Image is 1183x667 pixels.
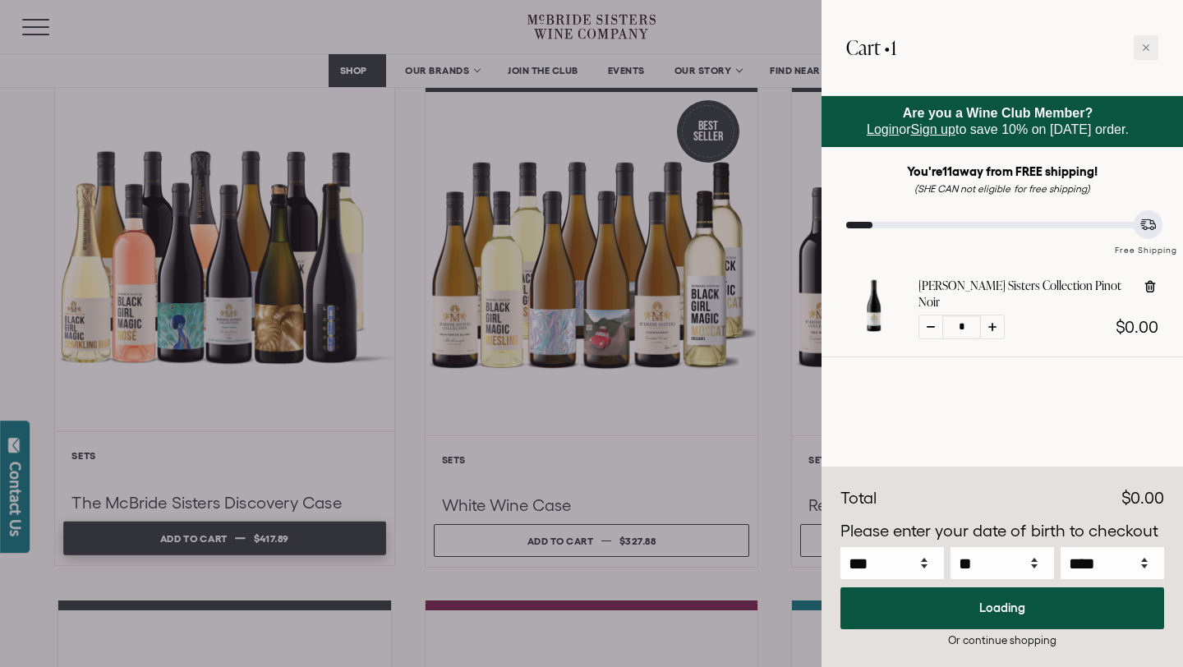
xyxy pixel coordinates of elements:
[918,278,1130,310] a: [PERSON_NAME] Sisters Collection Pinot Noir
[942,164,952,178] span: 11
[907,164,1098,178] strong: You're away from FREE shipping!
[867,122,899,136] a: Login
[840,587,1164,629] button: Loading
[903,106,1093,120] strong: Are you a Wine Club Member?
[911,122,955,136] a: Sign up
[846,319,902,337] a: McBride Sisters Collection Pinot Noir
[1116,318,1158,336] span: $0.00
[914,183,1090,194] em: (SHE CAN not eligible for free shipping)
[840,486,877,511] div: Total
[891,34,896,61] span: 1
[846,25,896,71] h2: Cart •
[867,106,1129,136] span: or to save 10% on [DATE] order.
[1121,489,1164,507] span: $0.00
[840,632,1164,648] div: Or continue shopping
[1109,228,1183,257] div: Free Shipping
[840,519,1164,544] p: Please enter your date of birth to checkout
